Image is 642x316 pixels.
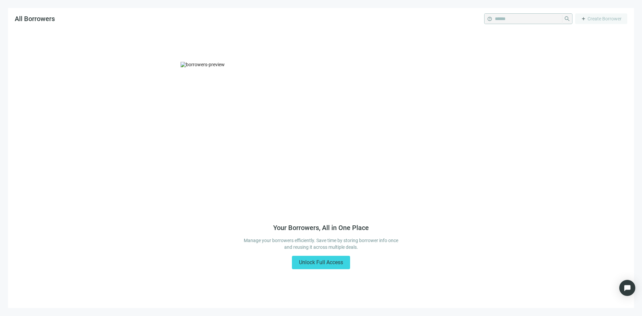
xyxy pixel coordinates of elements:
[292,256,350,269] button: Unlock Full Access
[181,62,461,216] img: borrowers-preview
[619,280,635,296] div: Open Intercom Messenger
[487,16,492,21] span: help
[273,224,369,232] h5: Your Borrowers, All in One Place
[299,259,343,266] span: Unlock Full Access
[15,15,55,23] span: All Borrowers
[575,13,627,24] button: addCreate Borrower
[243,237,399,250] div: Manage your borrowers efficiently. Save time by storing borrower info once and reusing it across ...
